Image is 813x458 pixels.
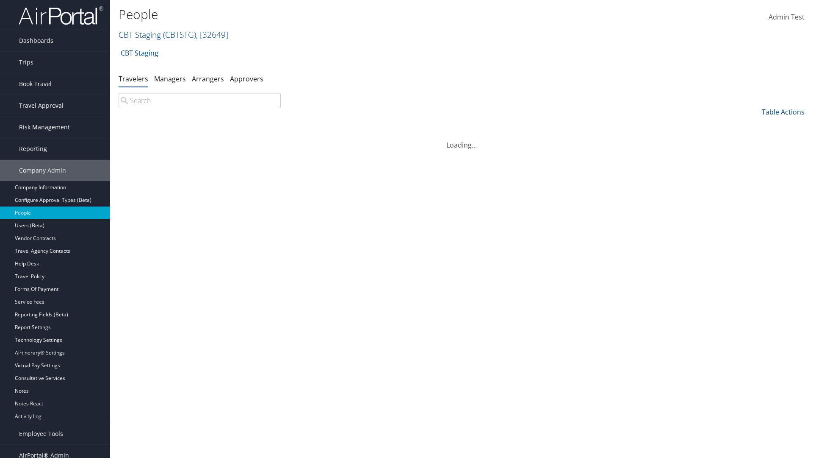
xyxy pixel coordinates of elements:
span: Risk Management [19,117,70,138]
span: Travel Approval [19,95,64,116]
a: Approvers [230,74,263,84]
a: Arrangers [192,74,224,84]
div: Loading... [119,130,805,150]
span: Trips [19,52,33,73]
a: Table Actions [762,107,805,117]
span: Admin Test [769,12,805,22]
a: Admin Test [769,4,805,31]
span: Employee Tools [19,423,63,444]
a: CBT Staging [121,45,158,61]
a: CBT Staging [119,29,228,40]
span: , [ 32649 ] [196,29,228,40]
span: Reporting [19,138,47,159]
input: Search [119,93,281,108]
span: Book Travel [19,73,52,95]
a: Travelers [119,74,148,84]
span: Dashboards [19,30,53,51]
a: Managers [154,74,186,84]
h1: People [119,6,576,23]
span: ( CBTSTG ) [163,29,196,40]
span: Company Admin [19,160,66,181]
img: airportal-logo.png [19,6,103,25]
